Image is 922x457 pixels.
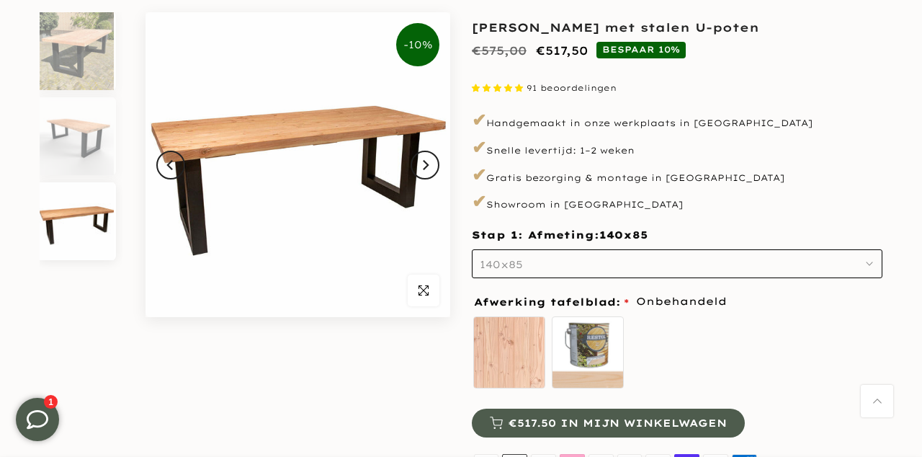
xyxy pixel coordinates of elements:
span: Afwerking tafelblad: [474,297,629,307]
p: Handgemaakt in onze werkplaats in [GEOGRAPHIC_DATA] [472,108,882,133]
span: BESPAAR 10% [596,42,686,58]
span: ✔ [472,136,486,158]
span: ✔ [472,163,486,185]
span: 140x85 [480,258,523,271]
p: Showroom in [GEOGRAPHIC_DATA] [472,190,882,214]
button: 140x85 [472,249,882,278]
button: Previous [156,151,185,179]
button: €517.50 in mijn winkelwagen [472,409,745,438]
p: Snelle levertijd: 1–2 weken [472,136,882,160]
img: tuintafel douglas met stalen U-poten zwart gepoedercoat [40,12,114,90]
span: 91 beoordelingen [527,83,617,93]
h1: [PERSON_NAME] met stalen U-poten [472,22,882,33]
span: Onbehandeld [636,293,727,311]
p: Gratis bezorging & montage in [GEOGRAPHIC_DATA] [472,162,882,187]
del: €575,00 [472,43,527,58]
iframe: toggle-frame [1,383,73,456]
span: ✔ [472,109,486,130]
a: Terug naar boven [861,385,893,417]
button: Next [411,151,439,179]
span: €517.50 in mijn winkelwagen [509,418,727,428]
ins: €517,50 [536,40,588,61]
img: Rechthoekige douglas tuintafel met zwarte stalen U-poten [40,97,114,175]
span: 4.87 stars [472,83,527,93]
span: 140x85 [599,228,648,243]
span: Stap 1: Afmeting: [472,228,648,241]
span: ✔ [472,190,486,212]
